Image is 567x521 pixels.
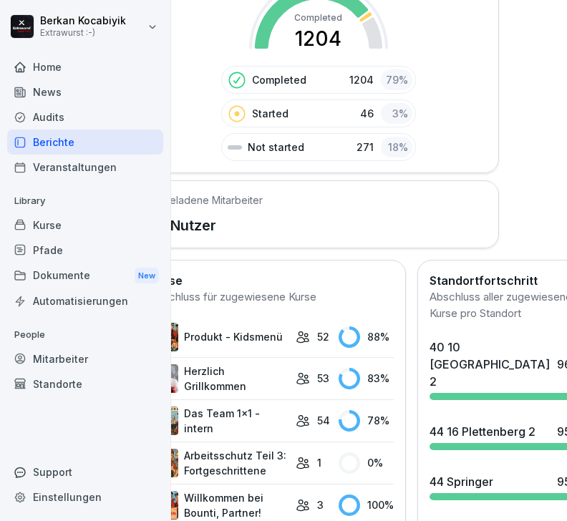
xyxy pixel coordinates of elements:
[430,423,535,440] div: 44 16 Plettenberg 2
[40,15,126,27] p: Berkan Kocabiyik
[339,368,394,389] div: 83 %
[7,263,163,289] a: DokumenteNew
[360,106,374,121] p: 46
[381,137,412,157] div: 18 %
[150,193,263,208] h5: Eingeladene Mitarbeiter
[150,272,394,289] h2: Kurse
[7,190,163,213] p: Library
[252,72,306,87] p: Completed
[430,473,493,490] div: 44 Springer
[7,104,163,130] a: Audits
[7,346,163,371] a: Mitarbeiter
[7,371,163,396] a: Standorte
[150,406,289,436] a: Das Team 1x1 -intern
[339,495,394,516] div: 100 %
[381,103,412,124] div: 3 %
[317,455,321,470] p: 1
[349,72,374,87] p: 1204
[150,364,289,394] a: Herzlich Grillkommen
[7,263,163,289] div: Dokumente
[317,497,324,512] p: 3
[150,289,394,306] div: Abschluss für zugewiesene Kurse
[40,28,126,38] p: Extrawurst :-)
[7,459,163,485] div: Support
[317,413,330,428] p: 54
[150,490,289,520] a: Willkommen bei Bounti, Partner!
[317,329,329,344] p: 52
[7,485,163,510] a: Einstellungen
[7,130,163,155] a: Berichte
[381,69,412,90] div: 79 %
[430,339,550,390] div: 40 10 [GEOGRAPHIC_DATA] 2
[135,268,159,284] div: New
[317,371,329,386] p: 53
[150,323,289,351] a: Produkt - Kidsmenü
[7,323,163,346] p: People
[7,213,163,238] a: Kurse
[7,79,163,104] a: News
[339,410,394,432] div: 78 %
[150,448,289,478] a: Arbeitsschutz Teil 3: Fortgeschrittene
[339,452,394,474] div: 0 %
[7,54,163,79] a: Home
[252,106,289,121] p: Started
[357,140,374,155] p: 271
[150,215,263,236] p: 55 Nutzer
[248,140,304,155] p: Not started
[7,288,163,313] a: Automatisierungen
[7,155,163,180] a: Veranstaltungen
[339,326,394,348] div: 88 %
[7,238,163,263] a: Pfade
